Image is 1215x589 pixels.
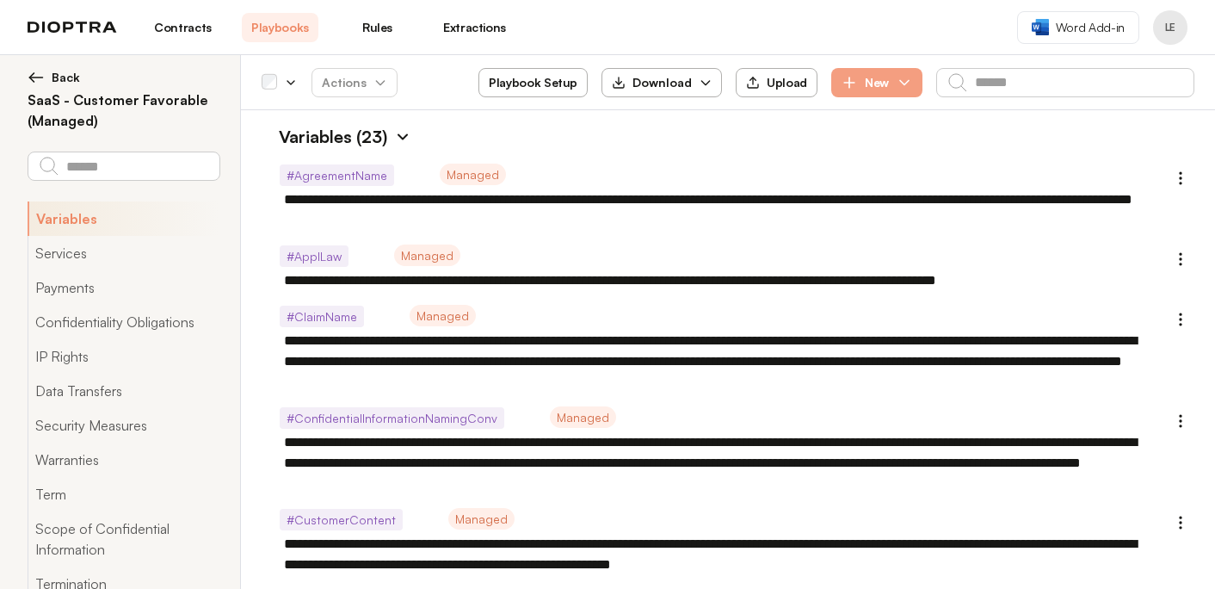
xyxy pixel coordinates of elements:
a: Word Add-in [1017,11,1139,44]
span: # CustomerContent [280,509,403,530]
span: Word Add-in [1056,19,1125,36]
span: Managed [550,406,616,428]
span: # ClaimName [280,306,364,327]
a: Playbooks [242,13,318,42]
div: Upload [746,75,807,90]
button: Security Measures [28,408,219,443]
h2: SaaS - Customer Favorable (Managed) [28,90,219,131]
button: Scope of Confidential Information [28,512,219,567]
span: Back [52,69,80,86]
img: logo [28,22,117,34]
a: Extractions [436,13,513,42]
img: left arrow [28,69,45,86]
button: Warranties [28,443,219,477]
button: Data Transfers [28,374,219,408]
span: Actions [308,67,401,98]
button: Back [28,69,219,86]
button: Services [28,236,219,270]
h1: Variables (23) [262,124,387,150]
a: Contracts [145,13,221,42]
button: IP Rights [28,339,219,374]
button: Actions [311,68,398,97]
img: word [1032,19,1049,35]
span: # AgreementName [280,164,394,186]
span: # ConfidentialInformationNamingConv [280,407,504,429]
div: Select all [262,75,277,90]
span: Managed [448,508,515,530]
button: Variables [28,201,219,236]
span: Managed [440,164,506,185]
button: Playbook Setup [478,68,588,97]
button: Confidentiality Obligations [28,305,219,339]
img: Expand [394,128,411,146]
span: Managed [394,245,460,266]
button: Term [28,477,219,512]
span: Managed [410,305,476,326]
span: # ApplLaw [280,245,348,267]
a: Rules [339,13,416,42]
div: Download [612,74,692,91]
button: Profile menu [1153,10,1187,45]
button: Download [601,68,722,97]
button: Upload [736,68,817,97]
button: Payments [28,270,219,305]
button: New [831,68,922,97]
